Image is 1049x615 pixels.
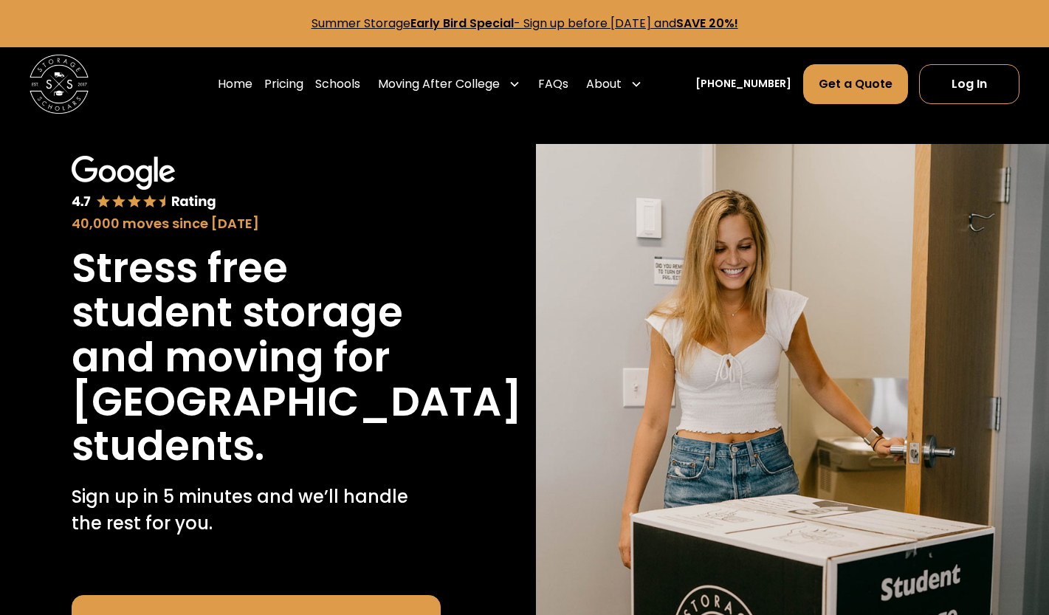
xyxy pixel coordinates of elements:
div: 40,000 moves since [DATE] [72,214,441,234]
h1: [GEOGRAPHIC_DATA] [72,379,522,424]
a: [PHONE_NUMBER] [695,76,791,92]
a: Pricing [264,63,303,105]
h1: students. [72,424,264,468]
a: Summer StorageEarly Bird Special- Sign up before [DATE] andSAVE 20%! [312,15,738,32]
a: Home [218,63,252,105]
img: Google 4.7 star rating [72,156,216,211]
strong: SAVE 20%! [676,15,738,32]
div: Moving After College [378,75,500,93]
a: Log In [919,64,1019,104]
h1: Stress free student storage and moving for [72,246,441,379]
p: Sign up in 5 minutes and we’ll handle the rest for you. [72,484,441,537]
strong: Early Bird Special [410,15,514,32]
a: Schools [315,63,360,105]
a: FAQs [538,63,568,105]
div: Moving After College [372,63,526,105]
img: Storage Scholars main logo [30,55,89,114]
div: About [586,75,622,93]
a: Get a Quote [803,64,908,104]
div: About [580,63,648,105]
